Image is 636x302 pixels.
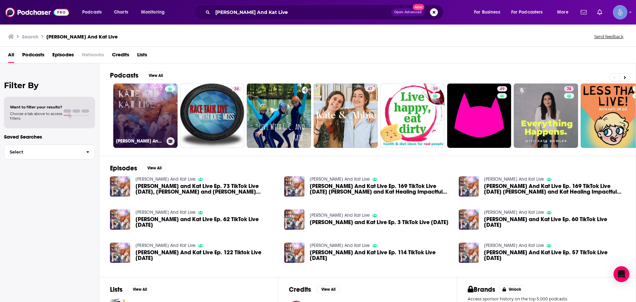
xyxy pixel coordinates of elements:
[5,6,69,19] img: Podchaser - Follow, Share and Rate Podcasts
[4,134,95,140] p: Saved Searches
[4,145,95,159] button: Select
[310,183,451,195] a: Kate And Kat Live Ep. 169 TikTok Live May 06, 2025 Kate and Kat Healing Impactful Points
[113,84,178,148] a: [PERSON_NAME] And Kat Live
[497,86,507,91] a: 49
[447,84,511,148] a: 49
[500,86,504,92] span: 49
[613,5,627,20] span: Logged in as Spiral5-G1
[144,72,168,80] button: View All
[116,138,164,144] h3: [PERSON_NAME] And Kat Live
[459,210,479,230] img: Kate and Kat Live Ep. 60 TikTok Live April 04, 2023
[110,176,130,197] img: Kate and Kat Live Ep. 73 TikTok Live July 04, 2023, Kate and Kat Heal Personal Trauma
[232,86,241,91] a: 38
[474,8,500,17] span: For Business
[314,84,378,148] a: 47
[430,86,440,91] a: 39
[137,49,147,63] a: Lists
[316,285,340,293] button: View All
[564,86,574,91] a: 74
[141,8,165,17] span: Monitoring
[468,296,625,301] p: Access sponsor history on the top 5,000 podcasts.
[82,49,104,63] span: Networks
[4,150,81,154] span: Select
[433,86,438,92] span: 39
[553,7,577,18] button: open menu
[514,84,578,148] a: 74
[289,285,340,294] a: CreditsView All
[484,216,625,228] span: [PERSON_NAME] and Kat Live Ep. 60 TikTok Live [DATE]
[484,210,544,215] a: Kate And Kat Live
[135,176,195,182] a: Kate And Kat Live
[310,250,451,261] span: [PERSON_NAME] And Kat Live Ep. 114 TikTok Live [DATE]
[136,7,173,18] button: open menu
[368,86,372,92] span: 47
[112,49,129,63] span: Credits
[289,285,311,294] h2: Credits
[557,8,568,17] span: More
[110,210,130,230] img: Kate and Kat Live Ep. 62 TikTok Live April 18, 2023
[511,8,543,17] span: For Podcasters
[310,183,451,195] span: [PERSON_NAME] And Kat Live Ep. 169 TikTok Live [DATE] [PERSON_NAME] and Kat Healing Impactful Points
[110,164,137,172] h2: Episodes
[310,219,449,225] a: Kate and Kat Live Ep. 3 TikTok Live Sep. 11, 2021
[8,49,14,63] a: All
[52,49,74,63] a: Episodes
[310,219,449,225] span: [PERSON_NAME] and Kat Live Ep. 3 TikTok Live [DATE]
[507,7,553,18] button: open menu
[4,81,95,90] h2: Filter By
[578,7,589,18] a: Show notifications dropdown
[135,216,277,228] a: Kate and Kat Live Ep. 62 TikTok Live April 18, 2023
[22,33,38,40] h3: Search
[110,285,152,294] a: ListsView All
[110,285,123,294] h2: Lists
[459,176,479,197] img: Kate And Kat Live Ep. 169 TikTok Live May 06, 2025 Kate and Kat Healing Impactful Points
[484,183,625,195] span: [PERSON_NAME] And Kat Live Ep. 169 TikTok Live [DATE] [PERSON_NAME] and Kat Healing Impactful Points
[459,243,479,263] img: Kate And Kat Live Ep. 57 TikTok Live September 24, 2021
[498,285,526,293] button: Unlock
[135,183,277,195] span: [PERSON_NAME] and Kat Live Ep. 73 TikTok Live [DATE], [PERSON_NAME] and [PERSON_NAME] Personal Tr...
[613,5,627,20] img: User Profile
[484,250,625,261] a: Kate And Kat Live Ep. 57 TikTok Live September 24, 2021
[284,243,304,263] img: Kate And Kat Live Ep. 114 TikTok Live April 16, 2024
[595,7,605,18] a: Show notifications dropdown
[484,216,625,228] a: Kate and Kat Live Ep. 60 TikTok Live April 04, 2023
[10,111,62,121] span: Choose a tab above to access filters.
[310,212,370,218] a: Kate And Kat Live
[484,176,544,182] a: Kate And Kat Live
[46,33,118,40] h3: [PERSON_NAME] And Kat Live
[135,183,277,195] a: Kate and Kat Live Ep. 73 TikTok Live July 04, 2023, Kate and Kat Heal Personal Trauma
[114,8,128,17] span: Charts
[135,250,277,261] span: [PERSON_NAME] And Kat Live Ep. 122 Tiktok Live [DATE]
[469,7,508,18] button: open menu
[365,86,375,91] a: 47
[135,210,195,215] a: Kate And Kat Live
[310,250,451,261] a: Kate And Kat Live Ep. 114 TikTok Live April 16, 2024
[484,250,625,261] span: [PERSON_NAME] And Kat Live Ep. 57 TikTok Live [DATE]
[142,164,166,172] button: View All
[110,243,130,263] img: Kate And Kat Live Ep. 122 Tiktok Live June 11, 2024
[82,8,102,17] span: Podcasts
[592,34,625,39] button: Send feedback
[110,71,168,80] a: PodcastsView All
[201,5,450,20] div: Search podcasts, credits, & more...
[284,176,304,197] img: Kate And Kat Live Ep. 169 TikTok Live May 06, 2025 Kate and Kat Healing Impactful Points
[78,7,110,18] button: open menu
[10,105,62,109] span: Want to filter your results?
[310,243,370,248] a: Kate And Kat Live
[22,49,44,63] a: Podcasts
[391,8,425,16] button: Open AdvancedNew
[613,5,627,20] button: Show profile menu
